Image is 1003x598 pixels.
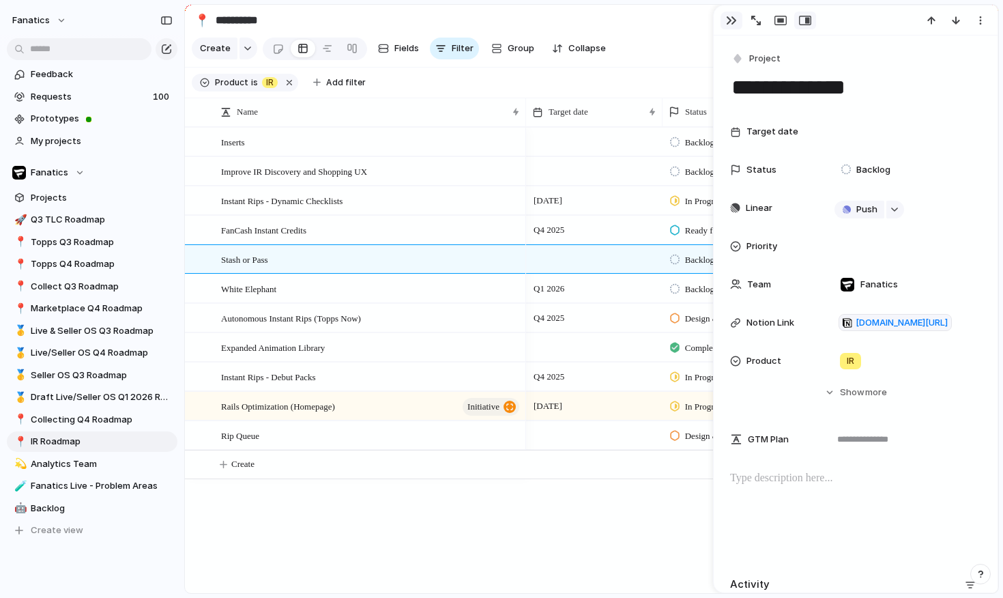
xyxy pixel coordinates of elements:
span: IR [266,76,274,89]
span: Design & Scoping [685,312,751,326]
span: Team [747,278,771,291]
span: Fanatics [860,278,898,291]
span: Collapse [568,42,606,55]
button: 📍 [12,413,26,427]
span: Backlog [31,502,173,515]
span: Q3 TLC Roadmap [31,213,173,227]
button: 🥇 [12,390,26,404]
span: Rip Queue [221,427,259,443]
span: My projects [31,134,173,148]
span: Backlog [685,136,714,149]
button: Group [484,38,541,59]
div: 🥇 [14,390,24,405]
div: 🥇 [14,323,24,339]
div: 🤖 [14,500,24,516]
button: Fields [373,38,424,59]
h2: Activity [730,577,770,593]
a: 🥇Seller OS Q3 Roadmap [7,365,177,386]
span: Analytics Team [31,457,173,471]
span: Expanded Animation Library [221,339,325,355]
div: 🥇 [14,367,24,383]
span: Fanatics [31,166,68,180]
span: Live/Seller OS Q4 Roadmap [31,346,173,360]
span: Create [231,457,255,471]
span: GTM Plan [748,433,789,446]
span: Create [200,42,231,55]
span: Status [746,163,776,177]
div: 📍 [14,257,24,272]
span: IR Roadmap [31,435,173,448]
span: In Progress [685,371,725,384]
span: Backlog [685,165,714,179]
a: 🥇Live & Seller OS Q3 Roadmap [7,321,177,341]
div: 📍 [14,434,24,450]
a: My projects [7,131,177,152]
a: 💫Analytics Team [7,454,177,474]
div: 💫 [14,456,24,472]
button: 📍 [191,10,213,31]
button: 🥇 [12,369,26,382]
span: Create view [31,524,83,537]
span: Completed [685,341,724,355]
div: 📍IR Roadmap [7,431,177,452]
button: Add filter [305,73,374,92]
button: 📍 [12,435,26,448]
span: Fields [394,42,419,55]
button: Create [192,38,237,59]
span: Linear [746,201,772,215]
span: Add filter [326,76,366,89]
div: 🥇Live/Seller OS Q4 Roadmap [7,343,177,363]
span: Feedback [31,68,173,81]
span: Project [749,52,781,66]
button: Create view [7,520,177,541]
span: Live & Seller OS Q3 Roadmap [31,324,173,338]
div: 📍 [14,301,24,317]
span: Autonomous Instant Rips (Topps Now) [221,310,361,326]
span: Backlog [856,163,890,177]
span: Topps Q3 Roadmap [31,236,173,249]
span: Fanatics Live - Problem Areas [31,479,173,493]
span: Rails Optimization (Homepage) [221,398,335,414]
span: Target date [549,105,588,119]
span: Instant Rips - Dynamic Checklists [221,193,343,208]
a: 📍Topps Q4 Roadmap [7,254,177,274]
a: 📍Collecting Q4 Roadmap [7,410,177,430]
span: Q4 2025 [530,222,568,238]
span: Product [746,354,781,368]
span: Target date [746,125,798,139]
div: 📍 [194,11,209,29]
span: Name [237,105,258,119]
span: Seller OS Q3 Roadmap [31,369,173,382]
span: is [251,76,258,89]
span: White Elephant [221,281,276,296]
div: 🚀Q3 TLC Roadmap [7,210,177,230]
span: In Progress [685,400,725,414]
span: FanCash Instant Credits [221,222,306,238]
span: Inserts [221,134,245,149]
span: [DATE] [530,398,566,414]
span: Notion Link [746,316,794,330]
button: 📍 [12,257,26,271]
a: 🧪Fanatics Live - Problem Areas [7,476,177,496]
div: 🤖Backlog [7,498,177,519]
span: Filter [452,42,474,55]
span: Backlog [685,253,714,267]
span: 100 [153,90,172,104]
span: Backlog [685,283,714,296]
span: Status [685,105,707,119]
span: fanatics [12,14,50,27]
span: Product [215,76,248,89]
span: Priority [746,240,777,253]
button: IR [259,75,280,90]
span: Q1 2026 [530,281,568,297]
a: 📍Marketplace Q4 Roadmap [7,298,177,319]
div: 🧪 [14,479,24,494]
div: 🥇Draft Live/Seller OS Q1 2026 Roadmap [7,387,177,408]
a: Feedback [7,64,177,85]
div: 📍Collect Q3 Roadmap [7,276,177,297]
button: 📍 [12,236,26,249]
